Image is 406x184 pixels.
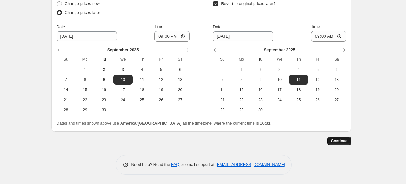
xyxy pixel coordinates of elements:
[135,87,149,92] span: 18
[291,67,305,72] span: 4
[311,67,325,72] span: 5
[251,54,270,64] th: Tuesday
[152,64,170,75] button: Friday September 5 2025
[55,46,64,54] button: Show previous month, August 2025
[330,97,343,102] span: 27
[120,121,182,126] b: America/[GEOGRAPHIC_DATA]
[116,87,130,92] span: 17
[216,162,285,167] a: [EMAIL_ADDRESS][DOMAIN_NAME]
[311,87,325,92] span: 19
[57,121,271,126] span: Dates and times shown above use as the timezone, where the current time is
[308,95,327,105] button: Friday September 26 2025
[232,105,251,115] button: Monday September 29 2025
[272,97,286,102] span: 24
[270,75,289,85] button: Wednesday September 10 2025
[133,75,152,85] button: Thursday September 11 2025
[78,57,92,62] span: Mo
[94,54,113,64] th: Tuesday
[75,75,94,85] button: Monday September 8 2025
[232,54,251,64] th: Monday
[251,85,270,95] button: Tuesday September 16 2025
[327,54,346,64] th: Saturday
[254,87,267,92] span: 16
[116,97,130,102] span: 24
[289,64,308,75] button: Thursday September 4 2025
[133,95,152,105] button: Thursday September 25 2025
[152,75,170,85] button: Friday September 12 2025
[57,105,75,115] button: Sunday September 28 2025
[75,64,94,75] button: Monday September 1 2025
[78,77,92,82] span: 8
[291,97,305,102] span: 25
[254,67,267,72] span: 2
[170,64,189,75] button: Saturday September 6 2025
[272,87,286,92] span: 17
[213,54,232,64] th: Sunday
[97,67,111,72] span: 2
[331,138,348,144] span: Continue
[213,95,232,105] button: Sunday September 21 2025
[57,75,75,85] button: Sunday September 7 2025
[311,97,325,102] span: 26
[272,67,286,72] span: 3
[133,85,152,95] button: Thursday September 18 2025
[254,57,267,62] span: Tu
[311,57,325,62] span: Fr
[254,97,267,102] span: 23
[57,95,75,105] button: Sunday September 21 2025
[97,77,111,82] span: 9
[170,95,189,105] button: Saturday September 27 2025
[270,64,289,75] button: Wednesday September 3 2025
[75,105,94,115] button: Monday September 29 2025
[327,64,346,75] button: Saturday September 6 2025
[78,107,92,113] span: 29
[154,57,168,62] span: Fr
[78,87,92,92] span: 15
[113,54,132,64] th: Wednesday
[339,46,348,54] button: Show next month, October 2025
[232,75,251,85] button: Monday September 8 2025
[235,67,248,72] span: 1
[213,24,221,29] span: Date
[311,24,320,29] span: Time
[135,67,149,72] span: 4
[308,54,327,64] th: Friday
[235,97,248,102] span: 22
[65,10,100,15] span: Change prices later
[135,77,149,82] span: 11
[327,137,351,145] button: Continue
[97,87,111,92] span: 16
[330,57,343,62] span: Sa
[270,95,289,105] button: Wednesday September 24 2025
[270,54,289,64] th: Wednesday
[171,162,179,167] a: FAQ
[330,67,343,72] span: 6
[289,85,308,95] button: Thursday September 18 2025
[170,54,189,64] th: Saturday
[254,77,267,82] span: 9
[213,75,232,85] button: Sunday September 7 2025
[291,87,305,92] span: 18
[94,105,113,115] button: Tuesday September 30 2025
[78,97,92,102] span: 22
[154,87,168,92] span: 19
[311,31,346,42] input: 12:00
[330,77,343,82] span: 13
[59,77,73,82] span: 7
[291,57,305,62] span: Th
[65,1,100,6] span: Change prices now
[215,57,229,62] span: Su
[133,54,152,64] th: Thursday
[154,77,168,82] span: 12
[235,107,248,113] span: 29
[154,31,190,42] input: 12:00
[251,75,270,85] button: Tuesday September 9 2025
[179,162,216,167] span: or email support at
[173,57,187,62] span: Sa
[289,54,308,64] th: Thursday
[308,75,327,85] button: Friday September 12 2025
[57,24,65,29] span: Date
[308,64,327,75] button: Friday September 5 2025
[113,95,132,105] button: Wednesday September 24 2025
[78,67,92,72] span: 1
